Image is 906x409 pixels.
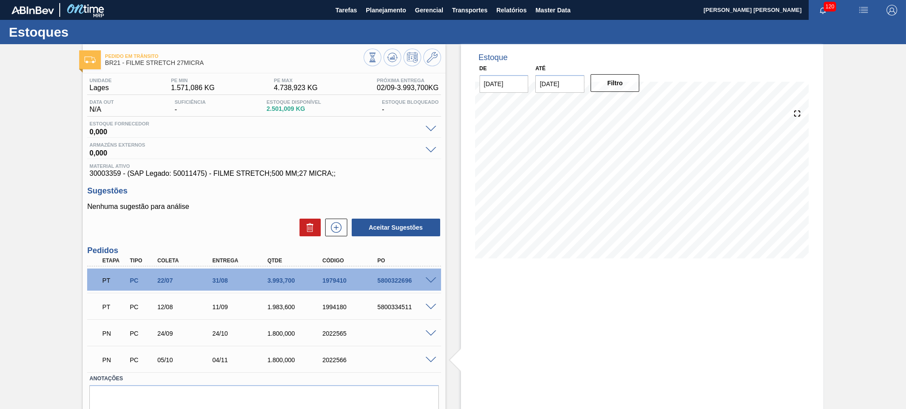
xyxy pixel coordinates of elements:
div: 5800334511 [375,303,437,311]
span: 2.501,009 KG [266,106,321,112]
p: PN [102,356,127,364]
div: 2022566 [320,356,382,364]
div: - [173,99,208,114]
div: 1979410 [320,277,382,284]
div: 5800322696 [375,277,437,284]
div: Nova sugestão [321,219,347,236]
div: 2022565 [320,330,382,337]
div: 1994180 [320,303,382,311]
span: Pedido em Trânsito [105,53,363,59]
span: Unidade [89,78,111,83]
div: Pedido de Compra [127,277,156,284]
div: Aceitar Sugestões [347,218,441,237]
span: Relatórios [496,5,526,15]
img: Ícone [84,57,96,63]
div: 04/11/2025 [210,356,272,364]
span: Lages [89,84,111,92]
span: PE MIN [171,78,215,83]
span: Tarefas [335,5,357,15]
p: Nenhuma sugestão para análise [87,203,441,211]
h3: Sugestões [87,186,441,196]
span: Transportes [452,5,488,15]
span: Próxima Entrega [377,78,439,83]
h3: Pedidos [87,246,441,255]
div: Excluir Sugestões [295,219,321,236]
button: Programar Estoque [403,49,421,66]
div: Pedido em Trânsito [100,271,129,290]
div: 12/08/2025 [155,303,217,311]
span: 0,000 [89,148,421,156]
span: Estoque Fornecedor [89,121,421,126]
div: 24/09/2025 [155,330,217,337]
p: PT [102,277,127,284]
div: PO [375,258,437,264]
div: Pedido em Negociação [100,324,129,343]
span: 120 [824,2,836,11]
input: dd/mm/yyyy [480,75,529,93]
div: N/A [87,99,116,114]
div: Pedido em Trânsito [100,297,129,317]
div: 05/10/2025 [155,356,217,364]
label: De [480,65,487,72]
span: 1.571,086 KG [171,84,215,92]
span: Estoque Disponível [266,99,321,105]
div: Pedido de Compra [127,330,156,337]
span: Master Data [535,5,570,15]
img: TNhmsLtSVTkK8tSr43FrP2fwEKptu5GPRR3wAAAABJRU5ErkJggg== [12,6,54,14]
div: 11/09/2025 [210,303,272,311]
span: Armazéns externos [89,142,421,148]
label: Até [535,65,545,72]
div: 1.800,000 [265,330,327,337]
div: 31/08/2025 [210,277,272,284]
div: 3.993,700 [265,277,327,284]
div: Entrega [210,258,272,264]
div: Pedido em Negociação [100,350,129,370]
div: 22/07/2025 [155,277,217,284]
div: - [380,99,441,114]
span: Estoque Bloqueado [382,99,438,105]
label: Anotações [89,372,438,385]
div: Estoque [479,53,508,62]
span: Data out [89,99,114,105]
span: 30003359 - (SAP Legado: 50011475) - FILME STRETCH;500 MM;27 MICRA;; [89,170,438,178]
p: PN [102,330,127,337]
button: Ir ao Master Data / Geral [423,49,441,66]
span: 0,000 [89,126,421,135]
span: 02/09 - 3.993,700 KG [377,84,439,92]
span: Suficiência [175,99,206,105]
div: Tipo [127,258,156,264]
div: Qtde [265,258,327,264]
button: Notificações [809,4,837,16]
div: Etapa [100,258,129,264]
button: Filtro [591,74,640,92]
span: BR21 - FILME STRETCH 27MICRA [105,60,363,66]
button: Aceitar Sugestões [352,219,440,236]
span: Gerencial [415,5,443,15]
span: Planejamento [366,5,406,15]
input: dd/mm/yyyy [535,75,584,93]
div: Pedido de Compra [127,303,156,311]
div: 1.983,600 [265,303,327,311]
p: PT [102,303,127,311]
div: 1.800,000 [265,356,327,364]
div: Pedido de Compra [127,356,156,364]
span: Material ativo [89,163,438,169]
div: Código [320,258,382,264]
button: Atualizar Gráfico [384,49,401,66]
div: Coleta [155,258,217,264]
h1: Estoques [9,27,166,37]
span: 4.738,923 KG [274,84,318,92]
button: Visão Geral dos Estoques [364,49,381,66]
div: 24/10/2025 [210,330,272,337]
span: PE MAX [274,78,318,83]
img: Logout [887,5,897,15]
img: userActions [858,5,869,15]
